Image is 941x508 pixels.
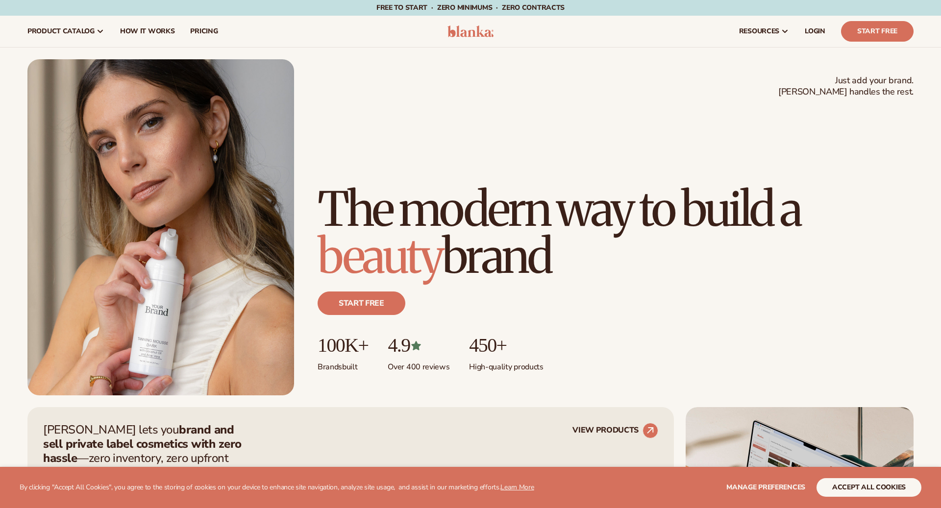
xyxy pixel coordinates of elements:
[112,16,183,47] a: How It Works
[318,335,368,356] p: 100K+
[376,3,565,12] span: Free to start · ZERO minimums · ZERO contracts
[841,21,914,42] a: Start Free
[447,25,494,37] img: logo
[817,478,921,497] button: accept all cookies
[318,356,368,372] p: Brands built
[469,356,543,372] p: High-quality products
[318,186,914,280] h1: The modern way to build a brand
[572,423,658,438] a: VIEW PRODUCTS
[388,356,449,372] p: Over 400 reviews
[120,27,175,35] span: How It Works
[731,16,797,47] a: resources
[739,27,779,35] span: resources
[778,75,914,98] span: Just add your brand. [PERSON_NAME] handles the rest.
[20,16,112,47] a: product catalog
[43,422,242,466] strong: brand and sell private label cosmetics with zero hassle
[27,59,294,395] img: Female holding tanning mousse.
[726,483,805,492] span: Manage preferences
[388,335,449,356] p: 4.9
[469,335,543,356] p: 450+
[182,16,225,47] a: pricing
[27,27,95,35] span: product catalog
[726,478,805,497] button: Manage preferences
[797,16,833,47] a: LOGIN
[190,27,218,35] span: pricing
[805,27,825,35] span: LOGIN
[20,484,534,492] p: By clicking "Accept All Cookies", you agree to the storing of cookies on your device to enhance s...
[318,227,442,286] span: beauty
[500,483,534,492] a: Learn More
[43,423,254,479] p: [PERSON_NAME] lets you —zero inventory, zero upfront costs, and we handle fulfillment for you.
[318,291,405,315] a: Start free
